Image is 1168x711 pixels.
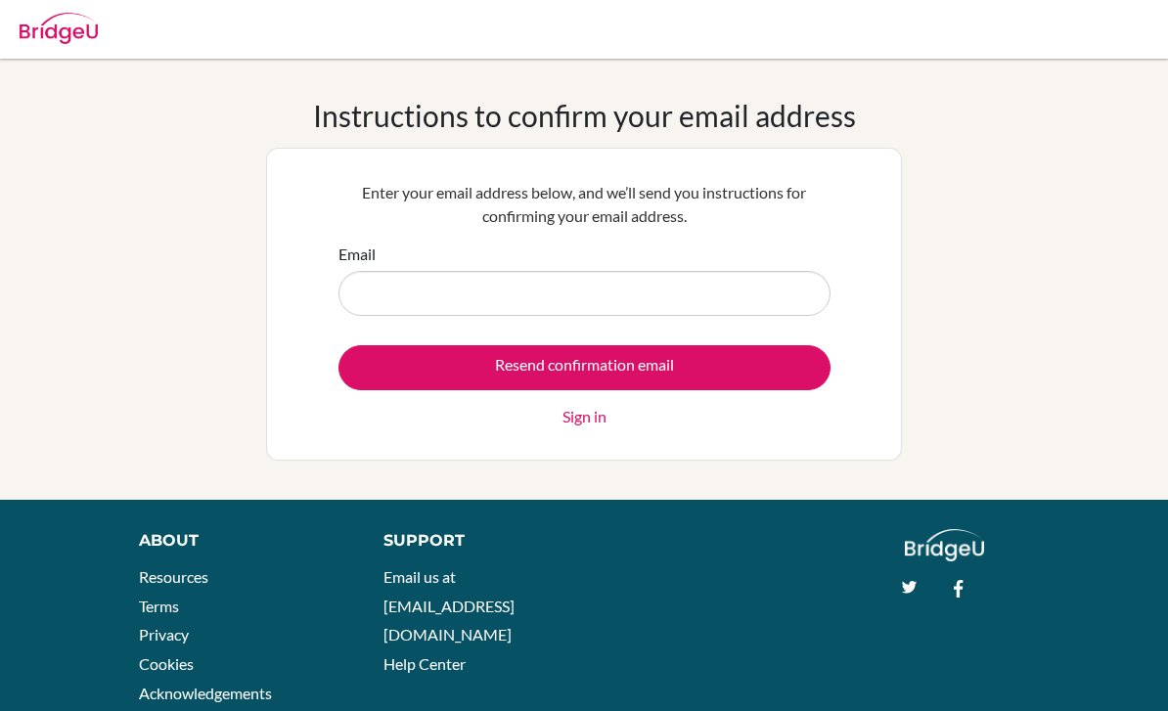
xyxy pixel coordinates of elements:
a: Cookies [139,654,194,673]
input: Resend confirmation email [338,345,831,390]
a: Terms [139,597,179,615]
a: Resources [139,567,208,586]
label: Email [338,243,376,266]
a: Privacy [139,625,189,644]
a: Email us at [EMAIL_ADDRESS][DOMAIN_NAME] [383,567,515,644]
a: Acknowledgements [139,684,272,702]
p: Enter your email address below, and we’ll send you instructions for confirming your email address. [338,181,831,228]
h1: Instructions to confirm your email address [313,98,856,133]
img: logo_white@2x-f4f0deed5e89b7ecb1c2cc34c3e3d731f90f0f143d5ea2071677605dd97b5244.png [905,529,984,561]
img: Bridge-U [20,13,98,44]
a: Sign in [562,405,606,428]
div: Support [383,529,565,553]
a: Help Center [383,654,466,673]
div: About [139,529,339,553]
